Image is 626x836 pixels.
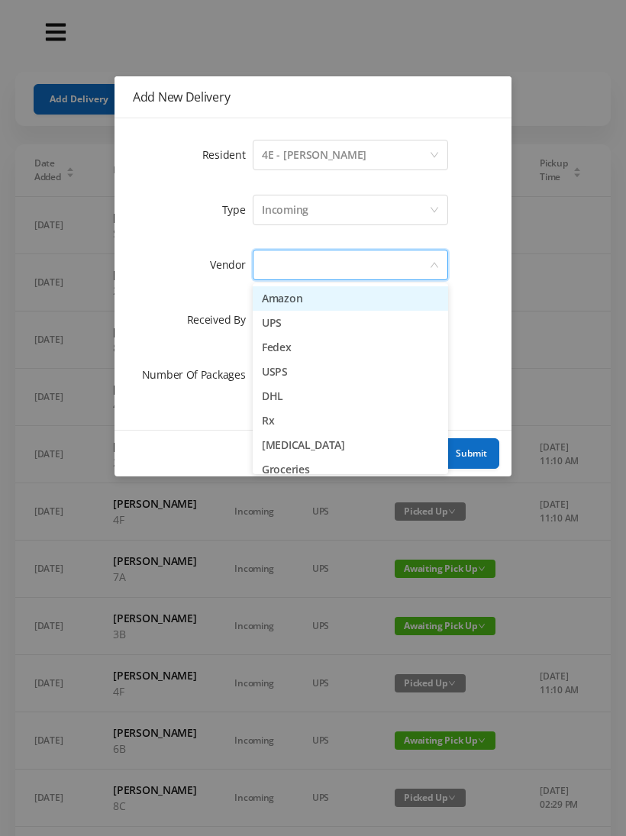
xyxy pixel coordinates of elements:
[430,205,439,216] i: icon: down
[133,89,493,105] div: Add New Delivery
[253,286,448,311] li: Amazon
[253,408,448,433] li: Rx
[210,257,253,272] label: Vendor
[262,140,366,169] div: 4E - Jane Jovanovic
[262,195,308,224] div: Incoming
[253,360,448,384] li: USPS
[222,202,253,217] label: Type
[133,137,493,393] form: Add New Delivery
[444,438,499,469] button: Submit
[253,311,448,335] li: UPS
[253,457,448,482] li: Groceries
[430,150,439,161] i: icon: down
[202,147,253,162] label: Resident
[142,367,253,382] label: Number Of Packages
[430,260,439,271] i: icon: down
[253,433,448,457] li: [MEDICAL_DATA]
[187,312,253,327] label: Received By
[253,384,448,408] li: DHL
[253,335,448,360] li: Fedex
